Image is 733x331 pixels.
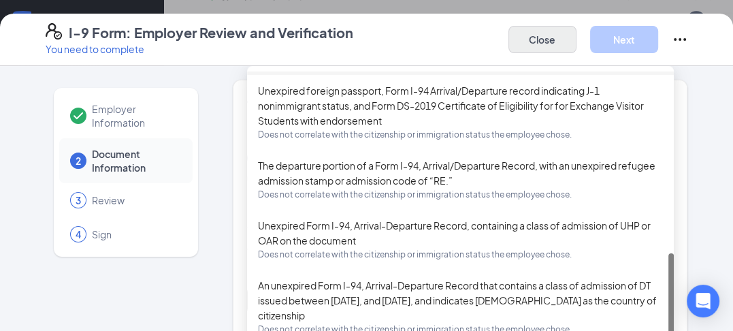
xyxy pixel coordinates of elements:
div: The departure portion of a Form I-94, Arrival/Departure Record, with an unexpired refugee admissi... [258,158,663,202]
button: Close [508,26,576,53]
svg: FormI9EVerifyIcon [46,23,62,40]
span: Does not correlate with the citizenship or immigration status the employee chose. [258,248,663,262]
h4: I-9 Form: Employer Review and Verification [69,23,353,42]
button: Next [590,26,658,53]
span: 4 [76,227,81,241]
span: 2 [76,154,81,168]
span: Does not correlate with the citizenship or immigration status the employee chose. [258,188,663,202]
div: Open Intercom Messenger [687,285,719,317]
p: You need to complete [46,42,353,56]
span: Review [92,193,179,207]
span: 3 [76,193,81,207]
svg: Checkmark [70,108,86,124]
span: Employer Information [92,102,179,129]
div: Unexpired foreign passport, Form I-94 Arrival/Departure record indicating J-1 nonimmigrant status... [258,83,663,142]
div: Unexpired Form I-94, Arrival-Departure Record, containing a class of admission of UHP or OAR on t... [258,218,663,262]
svg: Ellipses [672,31,688,48]
span: Document Information [92,147,179,174]
span: Does not correlate with the citizenship or immigration status the employee chose. [258,128,663,142]
span: Sign [92,227,179,241]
